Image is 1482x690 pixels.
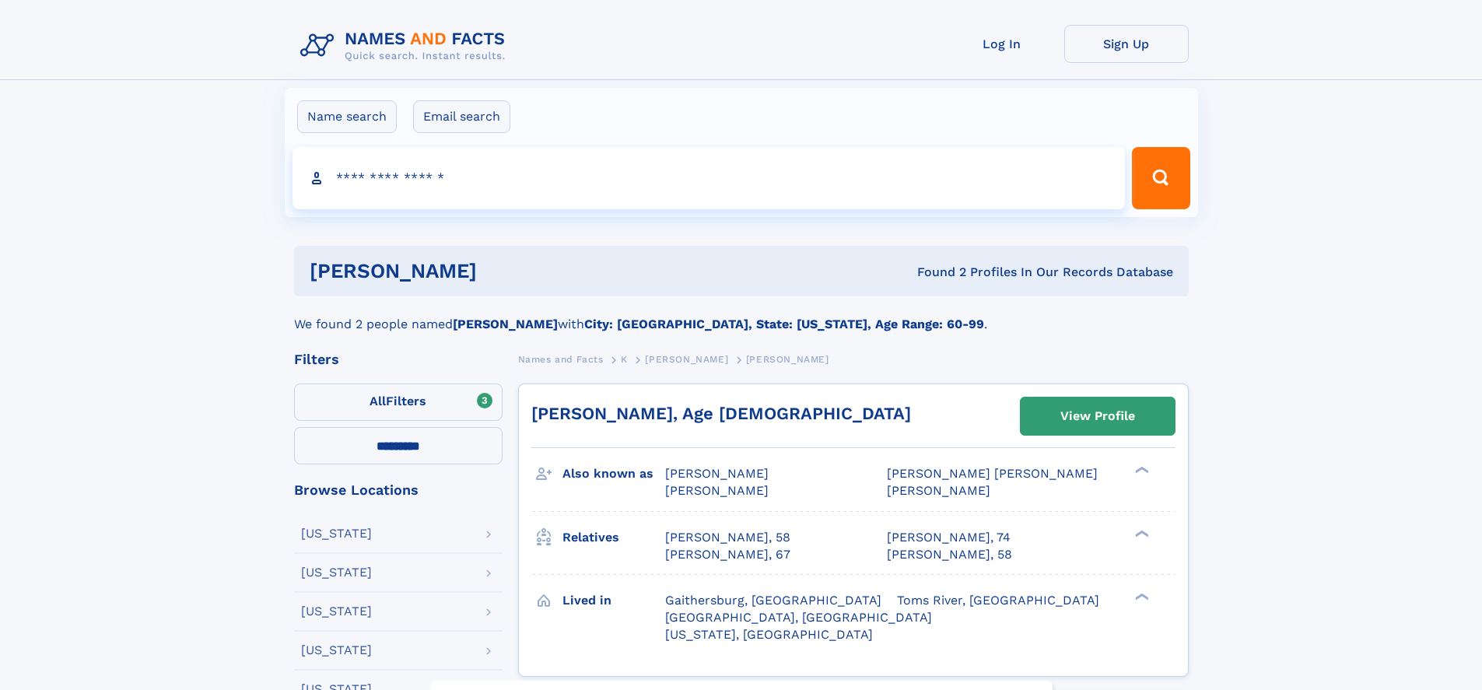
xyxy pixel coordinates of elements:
label: Filters [294,384,503,421]
input: search input [293,147,1126,209]
span: [PERSON_NAME] [645,354,728,365]
span: [PERSON_NAME] [746,354,829,365]
a: [PERSON_NAME], 58 [665,529,790,546]
h3: Relatives [562,524,665,551]
div: [US_STATE] [301,566,372,579]
div: [US_STATE] [301,527,372,540]
span: [PERSON_NAME] [665,483,769,498]
div: [US_STATE] [301,605,372,618]
a: View Profile [1021,398,1175,435]
h3: Lived in [562,587,665,614]
a: K [621,349,628,369]
span: [PERSON_NAME] [887,483,990,498]
a: [PERSON_NAME], 74 [887,529,1011,546]
div: [US_STATE] [301,644,372,657]
div: Browse Locations [294,483,503,497]
div: We found 2 people named with . [294,296,1189,334]
span: Toms River, [GEOGRAPHIC_DATA] [897,593,1099,608]
b: [PERSON_NAME] [453,317,558,331]
div: Filters [294,352,503,366]
span: [GEOGRAPHIC_DATA], [GEOGRAPHIC_DATA] [665,610,932,625]
a: [PERSON_NAME], Age [DEMOGRAPHIC_DATA] [531,404,911,423]
span: All [370,394,386,408]
a: [PERSON_NAME], 67 [665,546,790,563]
div: Found 2 Profiles In Our Records Database [697,264,1173,281]
span: K [621,354,628,365]
div: ❯ [1131,591,1150,601]
div: ❯ [1131,465,1150,475]
div: View Profile [1060,398,1135,434]
div: ❯ [1131,528,1150,538]
b: City: [GEOGRAPHIC_DATA], State: [US_STATE], Age Range: 60-99 [584,317,984,331]
a: Sign Up [1064,25,1189,63]
span: [PERSON_NAME] [665,466,769,481]
a: [PERSON_NAME], 58 [887,546,1012,563]
a: [PERSON_NAME] [645,349,728,369]
h3: Also known as [562,461,665,487]
span: [PERSON_NAME] [PERSON_NAME] [887,466,1098,481]
span: Gaithersburg, [GEOGRAPHIC_DATA] [665,593,881,608]
label: Name search [297,100,397,133]
h1: [PERSON_NAME] [310,261,697,281]
a: Log In [940,25,1064,63]
span: [US_STATE], [GEOGRAPHIC_DATA] [665,627,873,642]
img: Logo Names and Facts [294,25,518,67]
label: Email search [413,100,510,133]
button: Search Button [1132,147,1189,209]
a: Names and Facts [518,349,604,369]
